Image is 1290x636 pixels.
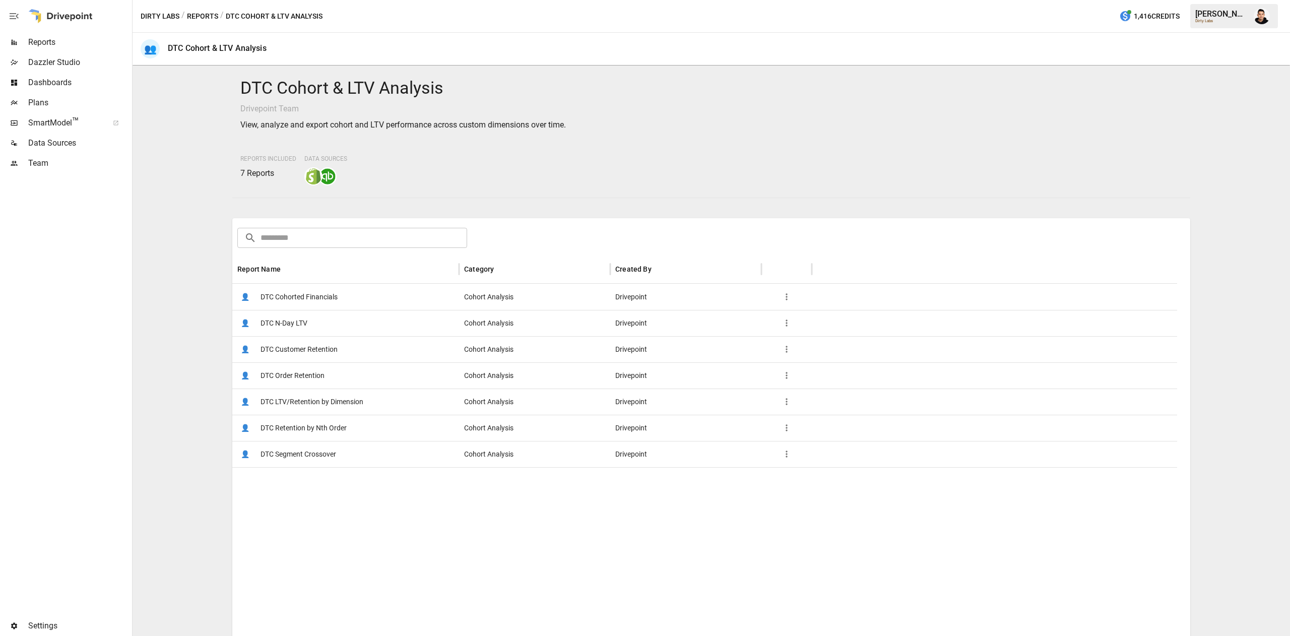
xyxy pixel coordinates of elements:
span: Reports Included [240,155,296,162]
span: DTC N-Day LTV [261,310,307,336]
button: Reports [187,10,218,23]
div: Category [464,265,494,273]
div: Cohort Analysis [459,362,610,389]
span: 👤 [237,342,252,357]
p: 7 Reports [240,167,296,179]
h4: DTC Cohort & LTV Analysis [240,78,1182,99]
div: Cohort Analysis [459,389,610,415]
div: Drivepoint [610,284,761,310]
button: 1,416Credits [1115,7,1184,26]
span: Data Sources [28,137,130,149]
div: / [181,10,185,23]
img: quickbooks [319,168,336,184]
button: Francisco Sanchez [1248,2,1276,30]
div: Drivepoint [610,441,761,467]
div: Report Name [237,265,281,273]
div: DTC Cohort & LTV Analysis [168,43,267,53]
p: View, analyze and export cohort and LTV performance across custom dimensions over time. [240,119,1182,131]
div: Cohort Analysis [459,310,610,336]
span: Reports [28,36,130,48]
span: Dazzler Studio [28,56,130,69]
div: Drivepoint [610,310,761,336]
span: 👤 [237,447,252,462]
span: DTC Customer Retention [261,337,338,362]
span: DTC Retention by Nth Order [261,415,347,441]
span: DTC Order Retention [261,363,325,389]
span: DTC Segment Crossover [261,441,336,467]
div: Dirty Labs [1195,19,1248,23]
span: DTC LTV/Retention by Dimension [261,389,363,415]
div: Drivepoint [610,389,761,415]
span: Team [28,157,130,169]
div: / [220,10,224,23]
span: 👤 [237,315,252,331]
div: Cohort Analysis [459,284,610,310]
div: Cohort Analysis [459,415,610,441]
div: Drivepoint [610,415,761,441]
button: Dirty Labs [141,10,179,23]
span: Settings [28,620,130,632]
span: SmartModel [28,117,102,129]
div: [PERSON_NAME] [1195,9,1248,19]
span: 👤 [237,289,252,304]
span: 👤 [237,368,252,383]
p: Drivepoint Team [240,103,1182,115]
span: DTC Cohorted Financials [261,284,338,310]
div: 👥 [141,39,160,58]
span: ™ [72,115,79,128]
span: 1,416 Credits [1134,10,1180,23]
span: Dashboards [28,77,130,89]
button: Sort [653,262,667,276]
span: 👤 [237,420,252,435]
span: 👤 [237,394,252,409]
div: Cohort Analysis [459,336,610,362]
span: Plans [28,97,130,109]
img: shopify [305,168,321,184]
div: Cohort Analysis [459,441,610,467]
button: Sort [495,262,509,276]
div: Drivepoint [610,336,761,362]
span: Data Sources [304,155,347,162]
button: Sort [282,262,296,276]
div: Created By [615,265,652,273]
img: Francisco Sanchez [1254,8,1270,24]
div: Drivepoint [610,362,761,389]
